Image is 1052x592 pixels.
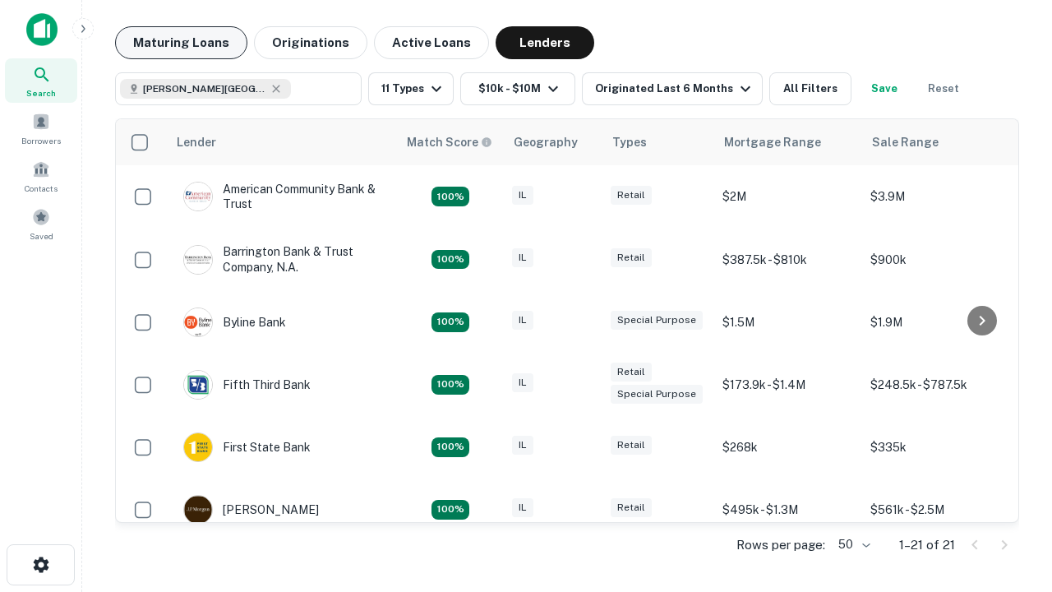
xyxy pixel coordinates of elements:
[512,373,533,392] div: IL
[714,228,862,290] td: $387.5k - $810k
[862,291,1010,354] td: $1.9M
[595,79,755,99] div: Originated Last 6 Months
[368,72,454,105] button: 11 Types
[714,479,862,541] td: $495k - $1.3M
[183,244,381,274] div: Barrington Bank & Trust Company, N.a.
[862,228,1010,290] td: $900k
[407,133,492,151] div: Capitalize uses an advanced AI algorithm to match your search with the best lender. The match sco...
[714,119,862,165] th: Mortgage Range
[611,436,652,455] div: Retail
[183,308,286,337] div: Byline Bank
[862,479,1010,541] td: $561k - $2.5M
[431,250,469,270] div: Matching Properties: 3, hasApolloMatch: undefined
[862,416,1010,479] td: $335k
[611,498,652,517] div: Retail
[397,119,504,165] th: Capitalize uses an advanced AI algorithm to match your search with the best lender. The match sco...
[736,535,825,555] p: Rows per page:
[183,370,311,400] div: Fifth Third Bank
[431,500,469,520] div: Matching Properties: 3, hasApolloMatch: undefined
[431,375,469,395] div: Matching Properties: 2, hasApolloMatch: undefined
[512,436,533,455] div: IL
[512,248,533,267] div: IL
[970,408,1052,487] iframe: Chat Widget
[5,58,77,103] a: Search
[862,354,1010,416] td: $248.5k - $787.5k
[714,165,862,228] td: $2M
[25,182,58,195] span: Contacts
[611,385,703,404] div: Special Purpose
[254,26,367,59] button: Originations
[899,535,955,555] p: 1–21 of 21
[769,72,851,105] button: All Filters
[431,312,469,332] div: Matching Properties: 2, hasApolloMatch: undefined
[374,26,489,59] button: Active Loans
[862,165,1010,228] td: $3.9M
[612,132,647,152] div: Types
[184,496,212,524] img: picture
[167,119,397,165] th: Lender
[21,134,61,147] span: Borrowers
[183,182,381,211] div: American Community Bank & Trust
[177,132,216,152] div: Lender
[611,311,703,330] div: Special Purpose
[832,533,873,557] div: 50
[184,308,212,336] img: picture
[512,186,533,205] div: IL
[512,498,533,517] div: IL
[602,119,714,165] th: Types
[183,495,319,525] div: [PERSON_NAME]
[582,72,763,105] button: Originated Last 6 Months
[5,154,77,198] a: Contacts
[143,81,266,96] span: [PERSON_NAME][GEOGRAPHIC_DATA], [GEOGRAPHIC_DATA]
[611,248,652,267] div: Retail
[611,363,652,382] div: Retail
[30,229,53,243] span: Saved
[5,106,77,150] a: Borrowers
[115,26,247,59] button: Maturing Loans
[611,186,652,205] div: Retail
[5,201,77,246] a: Saved
[431,437,469,457] div: Matching Properties: 2, hasApolloMatch: undefined
[714,354,862,416] td: $173.9k - $1.4M
[460,72,575,105] button: $10k - $10M
[872,132,939,152] div: Sale Range
[917,72,970,105] button: Reset
[184,246,212,274] img: picture
[183,432,311,462] div: First State Bank
[724,132,821,152] div: Mortgage Range
[714,416,862,479] td: $268k
[714,291,862,354] td: $1.5M
[407,133,489,151] h6: Match Score
[496,26,594,59] button: Lenders
[514,132,578,152] div: Geography
[431,187,469,206] div: Matching Properties: 2, hasApolloMatch: undefined
[512,311,533,330] div: IL
[504,119,602,165] th: Geography
[26,13,58,46] img: capitalize-icon.png
[184,183,212,210] img: picture
[26,86,56,99] span: Search
[858,72,911,105] button: Save your search to get updates of matches that match your search criteria.
[184,433,212,461] img: picture
[184,371,212,399] img: picture
[862,119,1010,165] th: Sale Range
